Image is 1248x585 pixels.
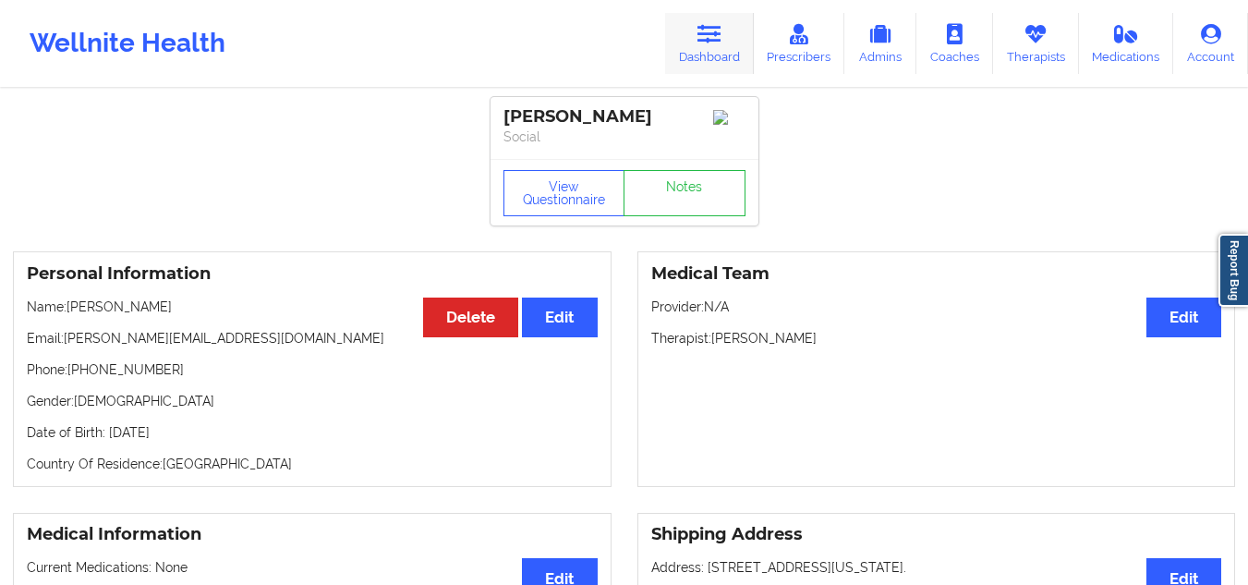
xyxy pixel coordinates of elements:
[651,329,1222,347] p: Therapist: [PERSON_NAME]
[624,170,745,216] a: Notes
[665,13,754,74] a: Dashboard
[1146,298,1221,337] button: Edit
[651,298,1222,316] p: Provider: N/A
[754,13,845,74] a: Prescribers
[27,455,598,473] p: Country Of Residence: [GEOGRAPHIC_DATA]
[27,558,598,577] p: Current Medications: None
[651,263,1222,285] h3: Medical Team
[27,263,598,285] h3: Personal Information
[651,524,1222,545] h3: Shipping Address
[503,170,625,216] button: View Questionnaire
[27,329,598,347] p: Email: [PERSON_NAME][EMAIL_ADDRESS][DOMAIN_NAME]
[423,298,518,337] button: Delete
[1173,13,1248,74] a: Account
[651,558,1222,577] p: Address: [STREET_ADDRESS][US_STATE].
[1218,234,1248,307] a: Report Bug
[844,13,916,74] a: Admins
[503,128,745,146] p: Social
[522,298,597,337] button: Edit
[27,392,598,410] p: Gender: [DEMOGRAPHIC_DATA]
[503,106,745,128] div: [PERSON_NAME]
[27,360,598,379] p: Phone: [PHONE_NUMBER]
[27,423,598,442] p: Date of Birth: [DATE]
[993,13,1079,74] a: Therapists
[27,298,598,316] p: Name: [PERSON_NAME]
[27,524,598,545] h3: Medical Information
[1079,13,1174,74] a: Medications
[916,13,993,74] a: Coaches
[713,110,745,125] img: Image%2Fplaceholer-image.png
